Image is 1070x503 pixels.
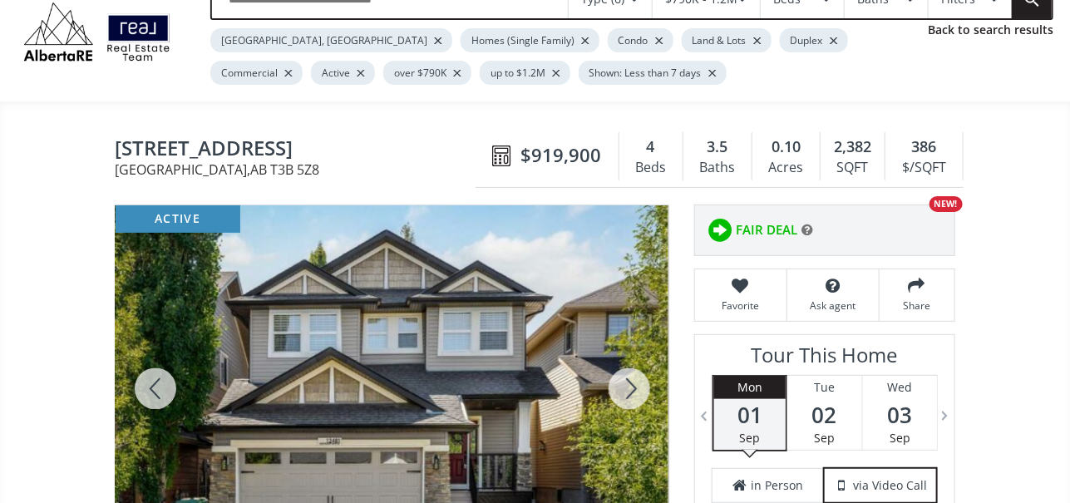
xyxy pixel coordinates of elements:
span: Favorite [703,298,778,313]
div: Commercial [210,61,303,85]
span: FAIR DEAL [737,221,798,239]
span: 01 [714,403,786,427]
div: Land & Lots [682,28,772,52]
span: Share [888,298,946,313]
a: Back to search results [928,22,1053,38]
div: $/SQFT [894,155,954,180]
span: $919,900 [521,142,602,168]
div: active [116,205,240,233]
img: rating icon [703,214,737,247]
span: 03 [862,403,937,427]
span: 12481 Crestmont Boulevard SW [116,137,484,163]
span: Ask agent [796,298,870,313]
div: over $790K [383,61,471,85]
span: via Video Call [853,477,927,494]
div: Duplex [780,28,848,52]
div: 4 [628,136,674,158]
div: Wed [862,376,937,399]
div: Baths [692,155,743,180]
div: Shown: Less than 7 days [579,61,727,85]
div: 0.10 [761,136,811,158]
span: 02 [787,403,861,427]
div: 3.5 [692,136,743,158]
div: 386 [894,136,954,158]
div: Mon [714,376,786,399]
div: NEW! [929,196,963,212]
div: Homes (Single Family) [461,28,599,52]
span: 2,382 [834,136,871,158]
div: up to $1.2M [480,61,570,85]
div: Condo [608,28,673,52]
div: Tue [787,376,861,399]
div: Acres [761,155,811,180]
span: Sep [814,430,835,446]
h3: Tour This Home [712,343,938,375]
span: Sep [739,430,760,446]
div: [GEOGRAPHIC_DATA], [GEOGRAPHIC_DATA] [210,28,452,52]
span: [GEOGRAPHIC_DATA] , AB T3B 5Z8 [116,163,484,176]
div: Active [311,61,375,85]
div: Beds [628,155,674,180]
span: in Person [751,477,803,494]
span: Sep [890,430,910,446]
div: SQFT [829,155,876,180]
